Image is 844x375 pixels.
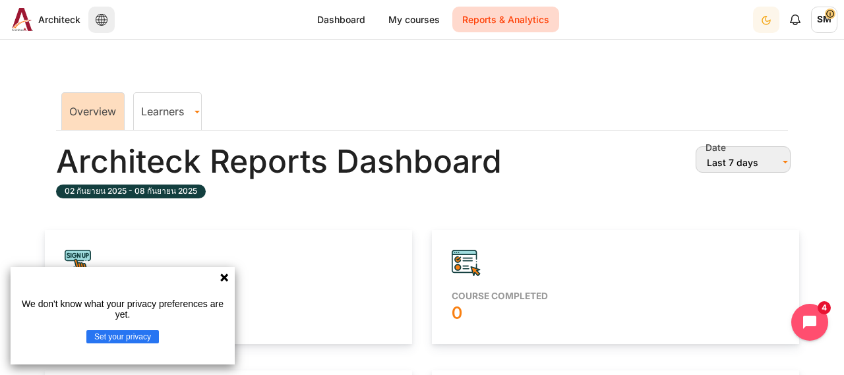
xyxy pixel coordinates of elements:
a: Architeck Architeck [7,8,80,31]
a: Learners [134,105,201,118]
button: Light Mode Dark Mode [753,7,779,33]
h2: Architeck Reports Dashboard [56,141,502,182]
a: User menu [811,7,837,33]
button: Languages [88,7,115,33]
div: Dark Mode [754,6,778,33]
div: Show notification window with no new notifications [782,7,808,33]
label: 02 กันยายน 2025 - 08 กันยายน 2025 [56,185,206,198]
span: SM [811,7,837,33]
label: Date [706,141,726,155]
label: 0 [452,302,467,324]
a: My courses [378,7,450,32]
p: We don't know what your privacy preferences are yet. [16,299,229,320]
a: Reports & Analytics [452,7,559,32]
a: Dashboard [307,7,375,32]
img: Architeck [12,8,33,31]
button: Last 7 days [696,146,791,173]
span: Architeck [38,13,80,26]
h5: Course completed [452,290,779,302]
button: Set your privacy [86,330,159,343]
a: Overview [69,105,116,118]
